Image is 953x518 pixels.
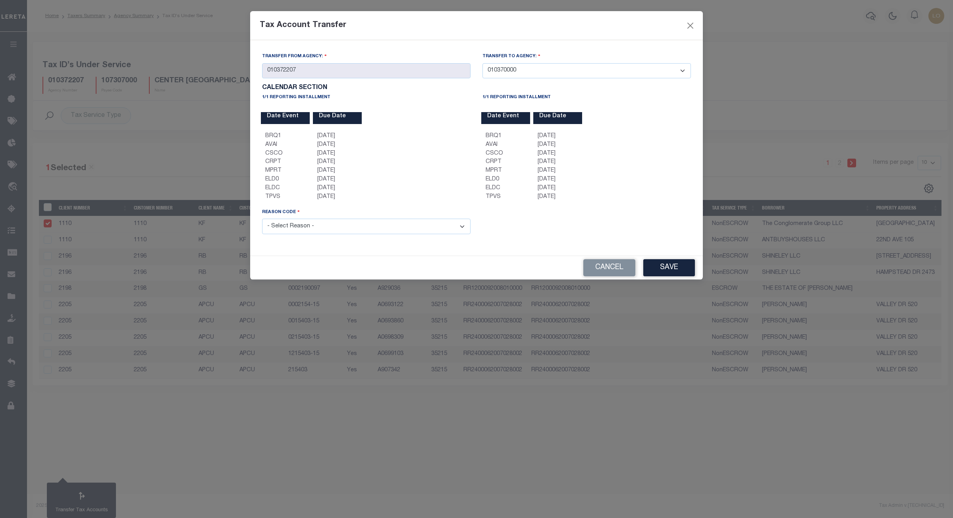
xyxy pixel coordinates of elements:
[532,167,584,175] div: [DATE]
[259,132,311,141] div: BRQ1
[480,193,532,202] div: TPVS
[480,132,532,141] div: BRQ1
[480,167,532,175] div: MPRT
[262,52,327,60] label: Transfer from Agency:
[311,193,363,202] div: [DATE]
[482,52,540,60] label: Transfer to Agency:
[311,158,363,167] div: [DATE]
[532,193,584,202] div: [DATE]
[480,149,532,158] div: CSCO
[267,112,299,121] label: Date Event
[480,141,532,149] div: AVAI
[259,193,311,202] div: TPVS
[480,175,532,184] div: ELD0
[311,149,363,158] div: [DATE]
[262,94,330,101] label: 1/1 Reporting Installment
[259,158,311,167] div: CRPT
[487,112,519,121] label: Date Event
[259,167,311,175] div: MPRT
[319,112,346,121] label: Due Date
[532,132,584,141] div: [DATE]
[532,158,584,167] div: [DATE]
[583,259,635,276] button: Cancel
[539,112,566,121] label: Due Date
[532,149,584,158] div: [DATE]
[643,259,695,276] button: Save
[259,141,311,149] div: AVAI
[532,141,584,149] div: [DATE]
[311,141,363,149] div: [DATE]
[311,167,363,175] div: [DATE]
[311,184,363,193] div: [DATE]
[532,184,584,193] div: [DATE]
[259,175,311,184] div: ELD0
[482,94,551,101] label: 1/1 Reporting Installment
[262,85,691,91] h6: Calendar Section
[311,132,363,141] div: [DATE]
[311,175,363,184] div: [DATE]
[480,158,532,167] div: CRPT
[532,175,584,184] div: [DATE]
[259,184,311,193] div: ELDC
[262,208,300,216] label: Reason Code
[259,149,311,158] div: CSCO
[480,184,532,193] div: ELDC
